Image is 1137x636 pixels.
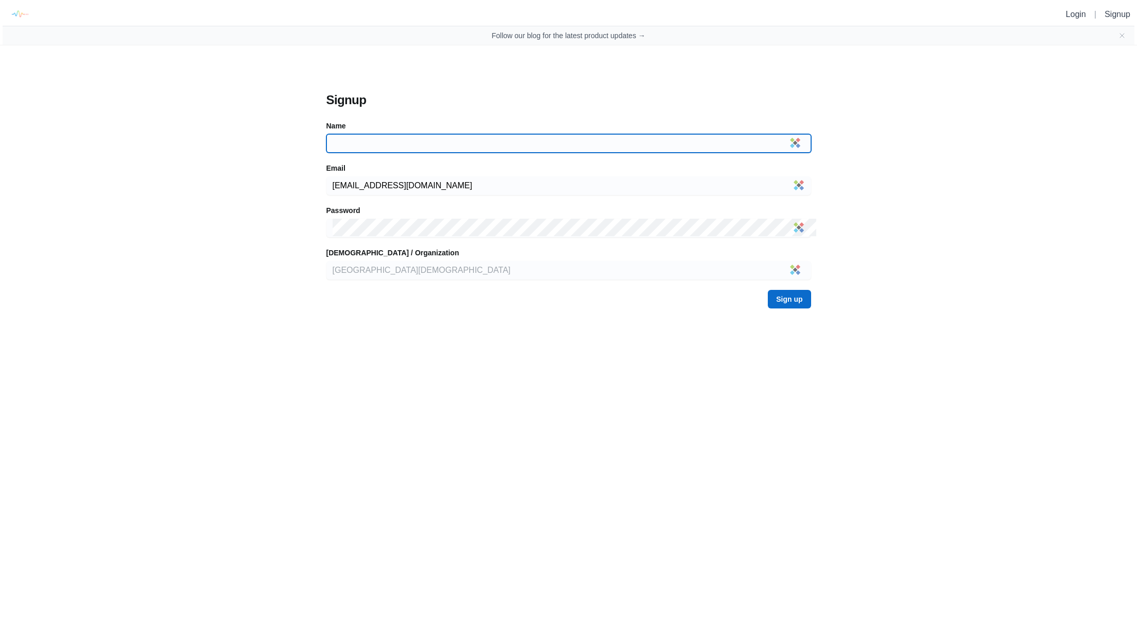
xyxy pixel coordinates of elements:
iframe: Drift Widget Chat Controller [1085,584,1125,624]
li: | [1090,8,1100,21]
img: logo [8,3,31,26]
label: Email [326,163,345,173]
label: Name [326,121,346,131]
a: Login [1066,10,1086,19]
label: Password [326,205,360,216]
button: Close banner [1118,31,1126,40]
img: Sticky Password [790,265,800,275]
label: [DEMOGRAPHIC_DATA] / Organization [326,248,459,258]
a: Signup [1105,10,1130,19]
button: Sign up [768,290,811,308]
a: Follow our blog for the latest product updates → [491,30,645,41]
img: Sticky Password [794,180,804,190]
img: Sticky Password [794,222,804,233]
h3: Signup [326,92,811,108]
img: Sticky Password [790,138,800,148]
